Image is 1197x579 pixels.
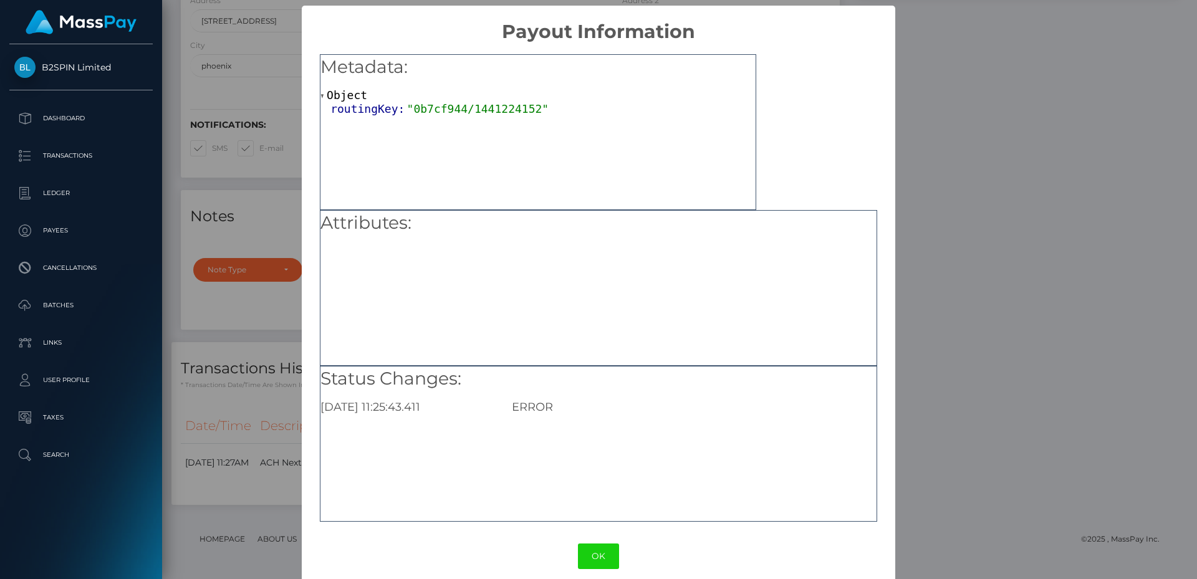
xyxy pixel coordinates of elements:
img: MassPay Logo [26,10,137,34]
h2: Payout Information [302,6,895,43]
img: B2SPIN Limited [14,57,36,78]
p: User Profile [14,371,148,390]
p: Payees [14,221,148,240]
span: B2SPIN Limited [9,62,153,73]
p: Batches [14,296,148,315]
div: [DATE] 11:25:43.411 [311,400,502,414]
p: Dashboard [14,109,148,128]
div: ERROR [502,400,885,414]
span: Object [327,89,367,102]
button: OK [578,543,619,569]
h5: Metadata: [320,55,756,80]
p: Links [14,333,148,352]
p: Taxes [14,408,148,427]
span: routingKey: [330,102,406,115]
p: Ledger [14,184,148,203]
p: Transactions [14,146,148,165]
h5: Status Changes: [320,366,877,391]
p: Search [14,446,148,464]
p: Cancellations [14,259,148,277]
h5: Attributes: [320,211,877,236]
span: "0b7cf944/1441224152" [407,102,549,115]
